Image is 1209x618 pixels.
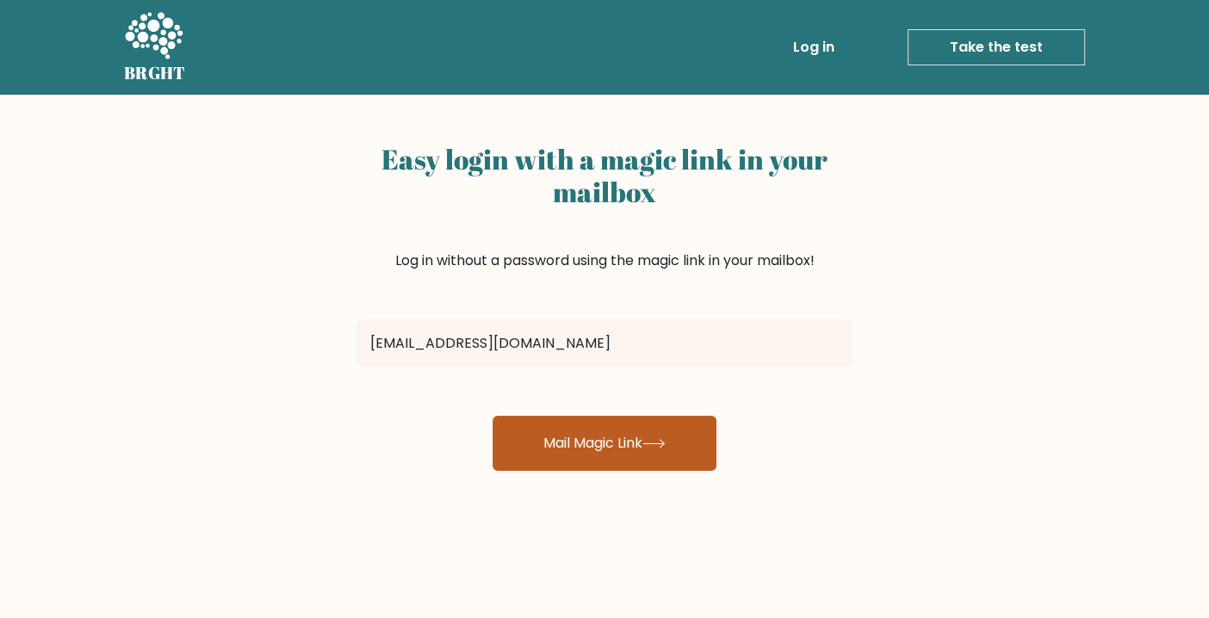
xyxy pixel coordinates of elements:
a: Log in [786,30,841,65]
h2: Easy login with a magic link in your mailbox [356,143,852,209]
a: Take the test [908,29,1085,65]
a: BRGHT [124,7,186,88]
input: Email [356,319,852,368]
button: Mail Magic Link [493,416,716,471]
div: Log in without a password using the magic link in your mailbox! [356,136,852,312]
h5: BRGHT [124,63,186,83]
